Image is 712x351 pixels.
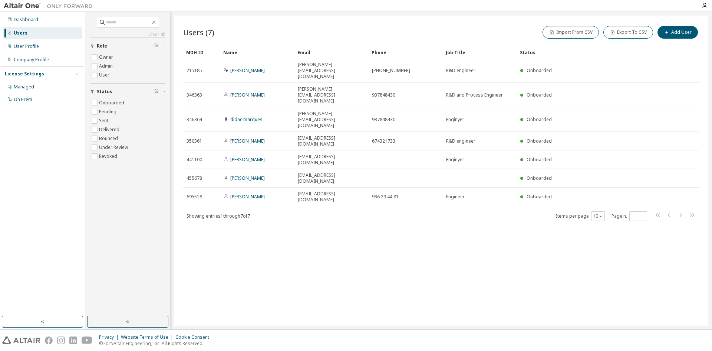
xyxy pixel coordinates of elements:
div: Company Profile [14,57,49,63]
span: [EMAIL_ADDRESS][DOMAIN_NAME] [298,154,365,166]
label: Revoked [99,152,119,161]
span: Clear filter [154,89,159,95]
span: 346363 [187,92,202,98]
span: 937848430 [372,92,395,98]
a: [PERSON_NAME] [230,194,265,200]
label: Pending [99,107,118,116]
span: Engineer [446,194,465,200]
div: License Settings [5,71,44,77]
span: Clear filter [154,43,159,49]
img: linkedin.svg [69,337,77,344]
span: Onboarded [527,175,552,181]
span: Role [97,43,107,49]
a: [PERSON_NAME] [230,175,265,181]
span: [PERSON_NAME][EMAIL_ADDRESS][DOMAIN_NAME] [298,111,365,129]
div: Managed [14,84,34,90]
div: Job Title [446,46,514,58]
label: Bounced [99,134,119,143]
a: [PERSON_NAME] [230,138,265,144]
span: 937848430 [372,117,395,123]
div: Email [297,46,366,58]
label: Owner [99,53,115,62]
img: Altair One [4,2,96,10]
span: [EMAIL_ADDRESS][DOMAIN_NAME] [298,191,365,203]
div: Privacy [99,334,121,340]
div: MDH ID [186,46,217,58]
label: Onboarded [99,98,126,107]
label: Under Review [99,143,129,152]
span: Showing entries 1 through 7 of 7 [187,213,250,219]
span: 215185 [187,68,202,74]
span: [PERSON_NAME][EMAIL_ADDRESS][DOMAIN_NAME] [298,62,365,79]
span: 350361 [187,138,202,144]
div: Dashboard [14,17,38,23]
span: Onboarded [527,138,552,144]
label: User [99,71,111,79]
a: Clear all [90,32,165,38]
span: Onboarded [527,67,552,74]
span: R&D and Process Engineer [446,92,503,98]
span: Enginyer [446,117,464,123]
div: Phone [372,46,440,58]
div: Status [520,46,661,58]
span: Page n. [612,211,647,221]
span: 455678 [187,175,202,181]
span: Status [97,89,112,95]
p: © 2025 Altair Engineering, Inc. All Rights Reserved. [99,340,214,347]
span: Enginyer [446,157,464,163]
label: Delivered [99,125,121,134]
span: [EMAIL_ADDRESS][DOMAIN_NAME] [298,135,365,147]
span: Onboarded [527,116,552,123]
div: Website Terms of Use [121,334,175,340]
span: 674321733 [372,138,395,144]
span: 695518 [187,194,202,200]
div: Users [14,30,27,36]
div: Cookie Consent [175,334,214,340]
button: Status [90,84,165,100]
button: Import From CSV [543,26,599,39]
label: Sent [99,116,110,125]
span: Onboarded [527,156,552,163]
img: altair_logo.svg [2,337,40,344]
span: R&D engineer [446,68,475,74]
span: Items per page [556,211,605,221]
span: R&D engineer [446,138,475,144]
span: [PERSON_NAME][EMAIL_ADDRESS][DOMAIN_NAME] [298,86,365,104]
img: instagram.svg [57,337,65,344]
a: didac marques [230,116,263,123]
span: 441100 [187,157,202,163]
img: youtube.svg [82,337,92,344]
a: [PERSON_NAME] [230,92,265,98]
a: [PERSON_NAME] [230,156,265,163]
button: Export To CSV [603,26,653,39]
img: facebook.svg [45,337,53,344]
span: [EMAIL_ADDRESS][DOMAIN_NAME] [298,172,365,184]
div: On Prem [14,97,32,103]
button: Add User [657,26,698,39]
a: [PERSON_NAME] [230,67,265,74]
span: [PHONE_NUMBER] [372,68,410,74]
span: 936 29 44 81 [372,194,399,200]
span: Users (7) [183,27,214,38]
label: Admin [99,62,114,71]
span: Onboarded [527,194,552,200]
button: 10 [593,213,603,219]
div: User Profile [14,43,39,49]
span: Onboarded [527,92,552,98]
div: Name [223,46,291,58]
button: Role [90,38,165,54]
span: 346364 [187,117,202,123]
